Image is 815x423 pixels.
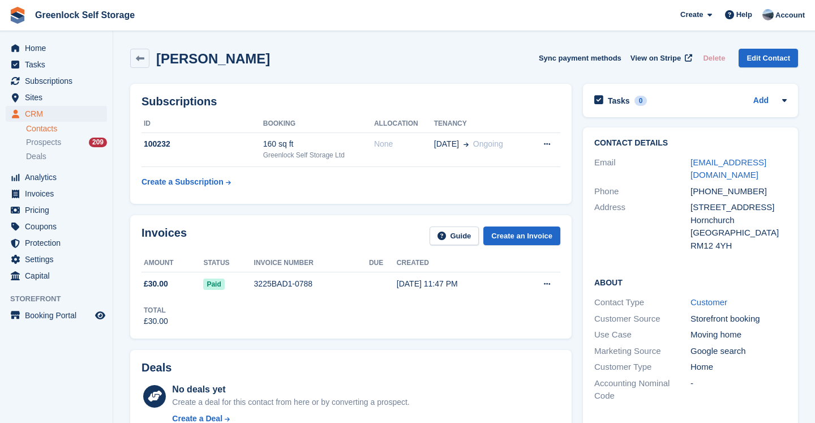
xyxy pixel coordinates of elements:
h2: Invoices [141,227,187,245]
span: [DATE] [434,138,459,150]
h2: Contact Details [594,139,787,148]
a: menu [6,307,107,323]
a: View on Stripe [626,49,694,67]
a: Add [753,95,769,108]
span: Paid [203,279,224,290]
a: Create a Subscription [141,172,231,193]
span: Tasks [25,57,93,72]
div: Greenlock Self Storage Ltd [263,150,374,160]
button: Sync payment methods [539,49,621,67]
div: Google search [690,345,787,358]
a: Greenlock Self Storage [31,6,139,24]
a: Prospects 209 [26,136,107,148]
span: Capital [25,268,93,284]
a: menu [6,106,107,122]
div: Phone [594,185,690,198]
th: Invoice number [254,254,369,272]
th: Created [397,254,514,272]
span: Ongoing [473,139,503,148]
a: [EMAIL_ADDRESS][DOMAIN_NAME] [690,157,766,180]
a: menu [6,251,107,267]
span: Subscriptions [25,73,93,89]
a: Deals [26,151,107,163]
div: Hornchurch [690,214,787,227]
th: Due [369,254,397,272]
div: [GEOGRAPHIC_DATA] [690,227,787,240]
div: None [374,138,434,150]
a: menu [6,89,107,105]
span: Deals [26,151,46,162]
a: Customer [690,297,727,307]
div: Customer Type [594,361,690,374]
h2: [PERSON_NAME] [156,51,270,66]
h2: Subscriptions [141,95,560,108]
span: CRM [25,106,93,122]
h2: Tasks [608,96,630,106]
h2: Deals [141,361,171,374]
span: Home [25,40,93,56]
img: Jamie Hamilton [762,9,774,20]
div: 209 [89,138,107,147]
span: Create [680,9,703,20]
div: 0 [634,96,647,106]
a: menu [6,169,107,185]
a: Guide [430,227,479,245]
th: ID [141,115,263,133]
div: No deals yet [172,383,409,396]
span: Prospects [26,137,61,148]
span: View on Stripe [630,53,681,64]
button: Delete [698,49,730,67]
span: Analytics [25,169,93,185]
th: Status [203,254,254,272]
span: Invoices [25,186,93,202]
div: Marketing Source [594,345,690,358]
div: Create a deal for this contact from here or by converting a prospect. [172,396,409,408]
h2: About [594,276,787,288]
a: menu [6,235,107,251]
div: Address [594,201,690,252]
div: Create a Subscription [141,176,224,188]
img: stora-icon-8386f47178a22dfd0bd8f6a31ec36ba5ce8667c1dd55bd0f319d3a0aa187defe.svg [9,7,26,24]
span: Sites [25,89,93,105]
div: Customer Source [594,313,690,326]
a: Preview store [93,309,107,322]
div: [DATE] 11:47 PM [397,278,514,290]
div: [PHONE_NUMBER] [690,185,787,198]
span: Account [775,10,805,21]
span: Booking Portal [25,307,93,323]
div: Accounting Nominal Code [594,377,690,403]
a: menu [6,202,107,218]
div: £30.00 [144,315,168,327]
a: Contacts [26,123,107,134]
div: RM12 4YH [690,240,787,253]
a: menu [6,219,107,234]
th: Amount [141,254,203,272]
div: Contact Type [594,296,690,309]
span: Help [736,9,752,20]
div: - [690,377,787,403]
th: Tenancy [434,115,528,133]
span: Storefront [10,293,113,305]
div: [STREET_ADDRESS] [690,201,787,214]
div: Use Case [594,328,690,341]
span: Coupons [25,219,93,234]
a: Create an Invoice [483,227,560,245]
span: Pricing [25,202,93,218]
span: Settings [25,251,93,267]
div: 3225BAD1-0788 [254,278,369,290]
span: Protection [25,235,93,251]
a: menu [6,40,107,56]
a: menu [6,268,107,284]
div: Storefront booking [690,313,787,326]
a: menu [6,57,107,72]
div: Home [690,361,787,374]
div: Moving home [690,328,787,341]
span: £30.00 [144,278,168,290]
div: 100232 [141,138,263,150]
a: menu [6,73,107,89]
div: 160 sq ft [263,138,374,150]
th: Booking [263,115,374,133]
th: Allocation [374,115,434,133]
div: Total [144,305,168,315]
a: menu [6,186,107,202]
